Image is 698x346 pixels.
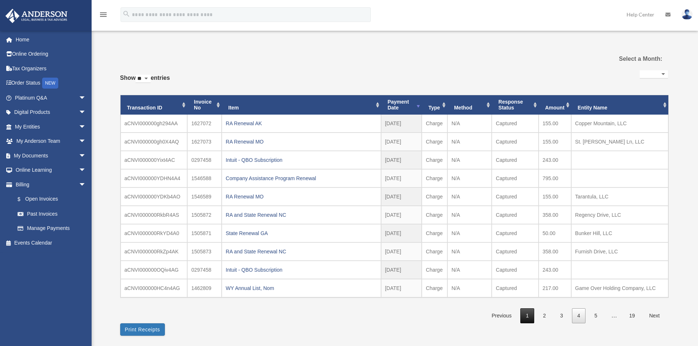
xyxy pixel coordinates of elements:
[539,206,571,224] td: 358.00
[187,279,222,297] td: 1462809
[222,95,381,115] th: Item: activate to sort column ascending
[5,90,97,105] a: Platinum Q&Aarrow_drop_down
[589,308,603,323] a: 5
[422,169,447,187] td: Charge
[5,61,97,76] a: Tax Organizers
[121,279,188,297] td: aCNVI000000HC4n4AG
[571,187,668,206] td: Tarantula, LLC
[447,95,492,115] th: Method: activate to sort column ascending
[492,224,538,242] td: Captured
[571,133,668,151] td: St. [PERSON_NAME] Ln, LLC
[571,206,668,224] td: Regency Drive, LLC
[381,133,422,151] td: [DATE]
[121,187,188,206] td: aCNVI000000YDKb4AO
[492,206,538,224] td: Captured
[5,105,97,120] a: Digital Productsarrow_drop_down
[187,261,222,279] td: 0297458
[381,242,422,261] td: [DATE]
[539,187,571,206] td: 155.00
[99,10,108,19] i: menu
[226,191,377,202] div: RA Renewal MO
[492,261,538,279] td: Captured
[5,32,97,47] a: Home
[120,73,170,90] label: Show entries
[539,95,571,115] th: Amount: activate to sort column ascending
[492,133,538,151] td: Captured
[226,283,377,293] div: WY Annual List, Nom
[381,169,422,187] td: [DATE]
[5,177,97,192] a: Billingarrow_drop_down
[605,312,623,319] span: …
[447,187,492,206] td: N/A
[187,95,222,115] th: Invoice No: activate to sort column ascending
[187,242,222,261] td: 1505873
[121,133,188,151] td: aCNVI000000gh0X4AQ
[5,76,97,91] a: Order StatusNEW
[187,151,222,169] td: 0297458
[538,308,551,323] a: 2
[422,206,447,224] td: Charge
[539,242,571,261] td: 358.00
[492,242,538,261] td: Captured
[187,169,222,187] td: 1546588
[79,148,93,163] span: arrow_drop_down
[539,115,571,133] td: 155.00
[79,177,93,192] span: arrow_drop_down
[422,151,447,169] td: Charge
[555,308,569,323] a: 3
[492,115,538,133] td: Captured
[571,242,668,261] td: Furnish Drive, LLC
[120,323,165,336] button: Print Receipts
[22,195,25,204] span: $
[10,192,97,207] a: $Open Invoices
[121,224,188,242] td: aCNVI000000RkYD4A0
[422,279,447,297] td: Charge
[492,151,538,169] td: Captured
[381,206,422,224] td: [DATE]
[226,228,377,238] div: State Renewal GA
[486,308,517,323] a: Previous
[381,279,422,297] td: [DATE]
[121,242,188,261] td: aCNVI000000RkZp4AK
[447,224,492,242] td: N/A
[682,9,693,20] img: User Pic
[447,261,492,279] td: N/A
[226,155,377,165] div: Intuit - QBO Subscription
[447,169,492,187] td: N/A
[381,151,422,169] td: [DATE]
[381,95,422,115] th: Payment Date: activate to sort column ascending
[539,279,571,297] td: 217.00
[447,151,492,169] td: N/A
[121,115,188,133] td: aCNVI000000gh294AA
[79,134,93,149] span: arrow_drop_down
[571,95,668,115] th: Entity Name: activate to sort column ascending
[381,224,422,242] td: [DATE]
[99,13,108,19] a: menu
[79,119,93,134] span: arrow_drop_down
[422,261,447,279] td: Charge
[187,115,222,133] td: 1627072
[79,90,93,105] span: arrow_drop_down
[539,133,571,151] td: 155.00
[571,115,668,133] td: Copper Mountain, LLC
[226,137,377,147] div: RA Renewal MO
[5,134,97,149] a: My Anderson Teamarrow_drop_down
[10,221,97,236] a: Manage Payments
[187,187,222,206] td: 1546589
[226,118,377,129] div: RA Renewal AK
[447,279,492,297] td: N/A
[10,207,93,221] a: Past Invoices
[226,210,377,220] div: RA and State Renewal NC
[539,224,571,242] td: 50.00
[5,119,97,134] a: My Entitiesarrow_drop_down
[121,169,188,187] td: aCNVI000000YDHN4A4
[79,105,93,120] span: arrow_drop_down
[492,187,538,206] td: Captured
[121,206,188,224] td: aCNVI000000RkbR4AS
[539,151,571,169] td: 243.00
[79,163,93,178] span: arrow_drop_down
[539,261,571,279] td: 243.00
[136,75,151,83] select: Showentries
[187,206,222,224] td: 1505872
[187,224,222,242] td: 1505871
